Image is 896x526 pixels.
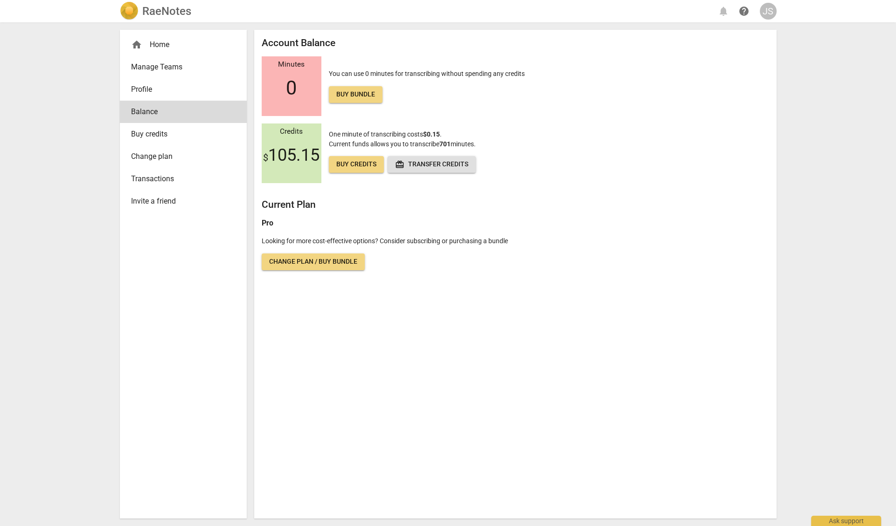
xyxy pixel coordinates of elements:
p: Looking for more cost-effective options? Consider subscribing or purchasing a bundle [262,236,769,246]
h2: RaeNotes [142,5,191,18]
span: Transactions [131,173,228,184]
span: Invite a friend [131,196,228,207]
span: One minute of transcribing costs . [329,130,442,138]
span: Change plan / Buy bundle [269,257,357,266]
a: Help [736,3,752,20]
span: Profile [131,84,228,95]
button: JS [760,3,777,20]
span: home [131,39,142,50]
span: Manage Teams [131,61,228,73]
div: Credits [262,128,321,136]
span: 105.15 [263,145,320,165]
a: Buy bundle [329,86,382,103]
a: Change plan [120,145,247,168]
div: Home [131,39,228,50]
span: $ [263,152,268,163]
p: You can use 0 minutes for transcribing without spending any credits [329,69,525,103]
a: Profile [120,78,247,101]
a: Transactions [120,168,247,190]
a: Invite a friend [120,190,247,212]
h2: Current Plan [262,199,769,211]
span: Current funds allows you to transcribe minutes. [329,140,476,148]
b: Pro [262,219,273,227]
a: Buy credits [120,123,247,145]
span: Change plan [131,151,228,162]
a: Balance [120,101,247,123]
span: Balance [131,106,228,117]
span: redeem [395,160,404,169]
a: Change plan / Buy bundle [262,253,365,270]
img: Logo [120,2,139,20]
b: $0.15 [423,130,440,138]
b: 701 [439,140,451,148]
span: Buy credits [131,129,228,140]
span: Buy bundle [336,90,375,99]
div: Ask support [811,516,881,526]
div: Home [120,34,247,56]
span: 0 [286,77,297,99]
span: Transfer credits [395,160,468,169]
h2: Account Balance [262,37,769,49]
button: Transfer credits [388,156,476,173]
span: Buy credits [336,160,376,169]
div: Minutes [262,61,321,69]
span: help [738,6,750,17]
a: Manage Teams [120,56,247,78]
a: Buy credits [329,156,384,173]
a: LogoRaeNotes [120,2,191,20]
